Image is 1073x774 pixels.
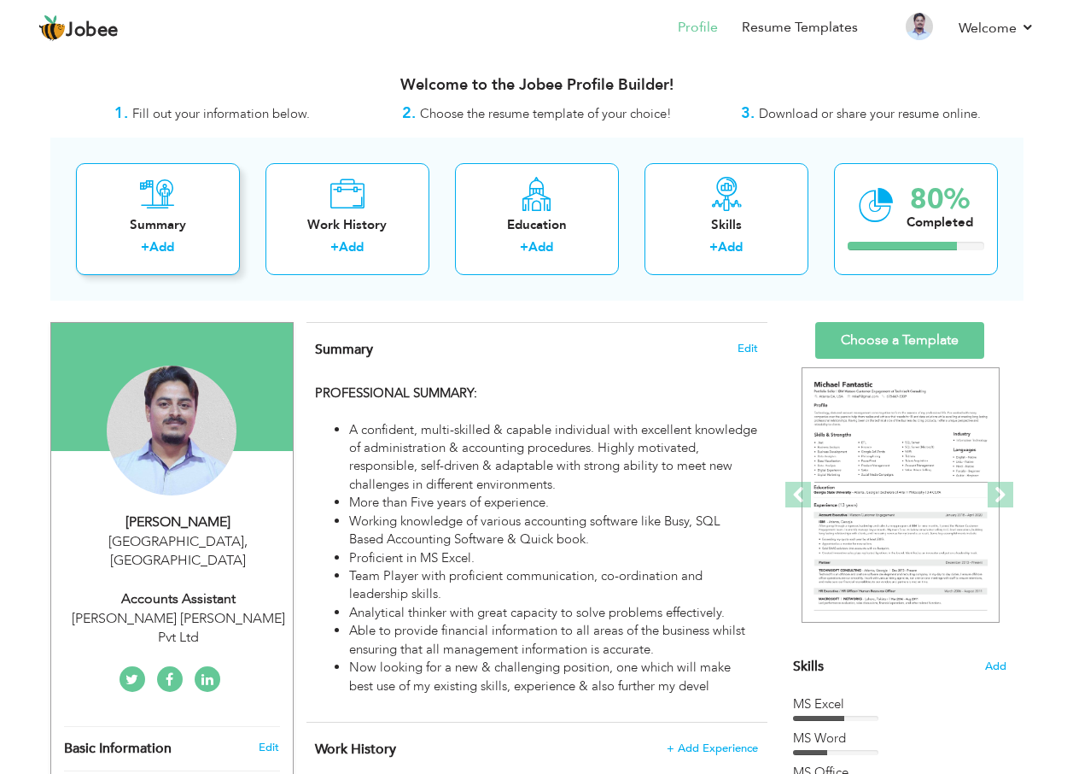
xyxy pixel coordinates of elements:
[420,105,672,122] span: Choose the resume template of your choice!
[141,238,149,256] label: +
[759,105,981,122] span: Download or share your resume online.
[793,730,1006,748] div: MS Word
[259,740,279,755] a: Edit
[349,567,757,604] li: Team Player with proficient communication, co-ordination and leadership skills.
[718,238,743,255] a: Add
[349,421,757,495] li: A confident, multi-skilled & capable individual with excellent knowledge of administration & acco...
[244,532,248,551] span: ,
[474,384,477,402] strong: :
[741,103,755,124] strong: 3.
[349,659,757,695] li: Now looking for a new & challenging position, one which will make best use of my existing skills,...
[793,695,1006,713] div: MS Excel
[402,103,416,124] strong: 2.
[114,103,128,124] strong: 1.
[64,513,293,532] div: [PERSON_NAME]
[315,340,373,359] span: Summary
[469,216,605,234] div: Education
[528,238,553,255] a: Add
[315,341,757,358] h4: Adding a summary is a quick and easy way to highlight your experience and interests.
[907,185,973,214] div: 80%
[315,740,396,759] span: Work History
[339,238,364,255] a: Add
[520,238,528,256] label: +
[793,657,824,676] span: Skills
[349,604,757,622] li: Analytical thinker with great capacity to solve problems effectively.
[742,18,858,38] a: Resume Templates
[315,741,757,758] h4: This helps to show the companies you have worked for.
[107,366,236,495] img: Muheeb Rehman
[330,238,339,256] label: +
[349,549,757,567] li: Proficient in MS Excel.
[149,238,174,255] a: Add
[64,609,293,648] div: [PERSON_NAME] [PERSON_NAME] Pvt Ltd
[738,343,758,355] span: Edit
[64,532,293,572] div: [GEOGRAPHIC_DATA] [GEOGRAPHIC_DATA]
[658,216,795,234] div: Skills
[349,513,757,549] li: Working knowledge of various accounting software like Busy, SQL Based Accounting Software & Quick...
[907,214,973,232] div: Completed
[959,18,1035,38] a: Welcome
[38,15,66,42] img: jobee.io
[279,216,416,234] div: Work History
[315,384,474,402] strong: PROFESSIONAL SUMMARY
[349,494,757,512] li: More than Five years of experience.
[678,18,718,38] a: Profile
[132,105,310,122] span: Fill out your information below.
[90,216,226,234] div: Summary
[38,15,119,42] a: Jobee
[349,622,757,659] li: Able to provide financial information to all areas of the business whilst ensuring that all manag...
[64,742,172,757] span: Basic Information
[906,13,933,40] img: Profile Img
[985,659,1006,675] span: Add
[50,77,1023,94] h3: Welcome to the Jobee Profile Builder!
[66,21,119,40] span: Jobee
[64,589,293,609] div: Accounts Assistant
[815,322,984,359] a: Choose a Template
[667,742,758,754] span: + Add Experience
[709,238,718,256] label: +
